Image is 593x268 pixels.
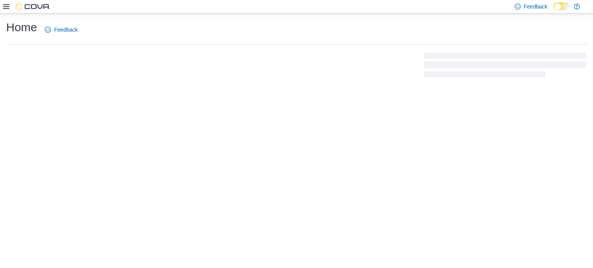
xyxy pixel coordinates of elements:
h1: Home [6,20,37,35]
span: Feedback [54,26,78,34]
input: Dark Mode [554,2,570,10]
a: Feedback [42,22,81,37]
img: Cova [15,3,50,10]
span: Feedback [524,3,547,10]
span: Loading [424,54,587,79]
